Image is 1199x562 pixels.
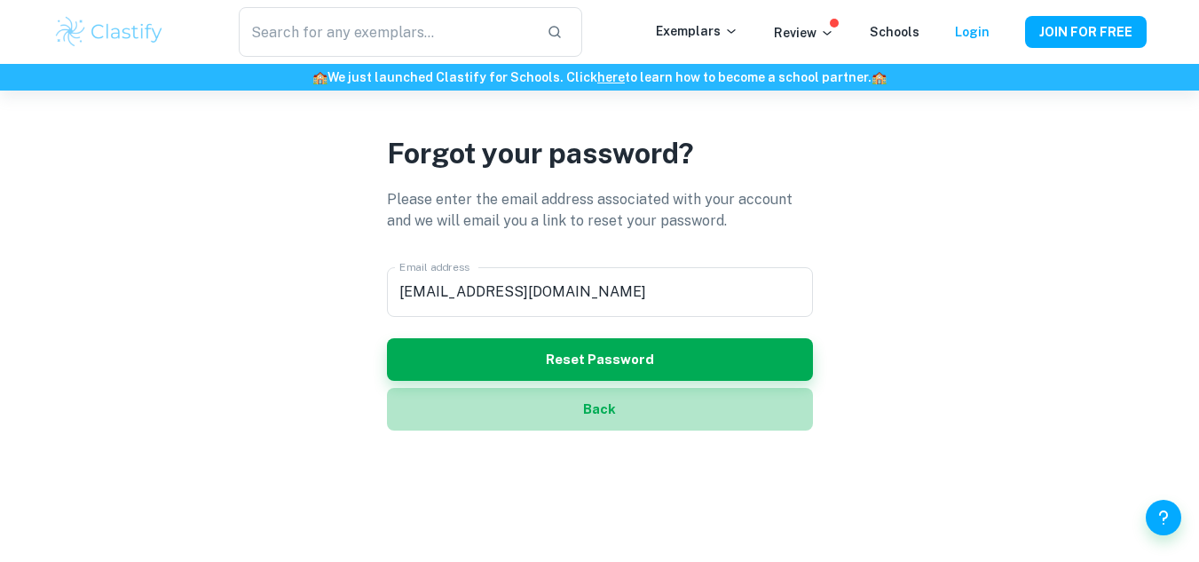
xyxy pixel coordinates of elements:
[1146,500,1181,535] button: Help and Feedback
[239,7,532,57] input: Search for any exemplars...
[872,70,887,84] span: 🏫
[387,189,813,232] p: Please enter the email address associated with your account and we will email you a link to reset...
[870,25,919,39] a: Schools
[387,388,813,431] button: Back
[656,21,738,41] p: Exemplars
[1025,16,1147,48] button: JOIN FOR FREE
[774,23,834,43] p: Review
[387,132,813,175] p: Forgot your password?
[53,14,166,50] img: Clastify logo
[4,67,1195,87] h6: We just launched Clastify for Schools. Click to learn how to become a school partner.
[597,70,625,84] a: here
[387,338,813,381] button: Reset Password
[399,259,469,274] label: Email address
[955,25,990,39] a: Login
[312,70,327,84] span: 🏫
